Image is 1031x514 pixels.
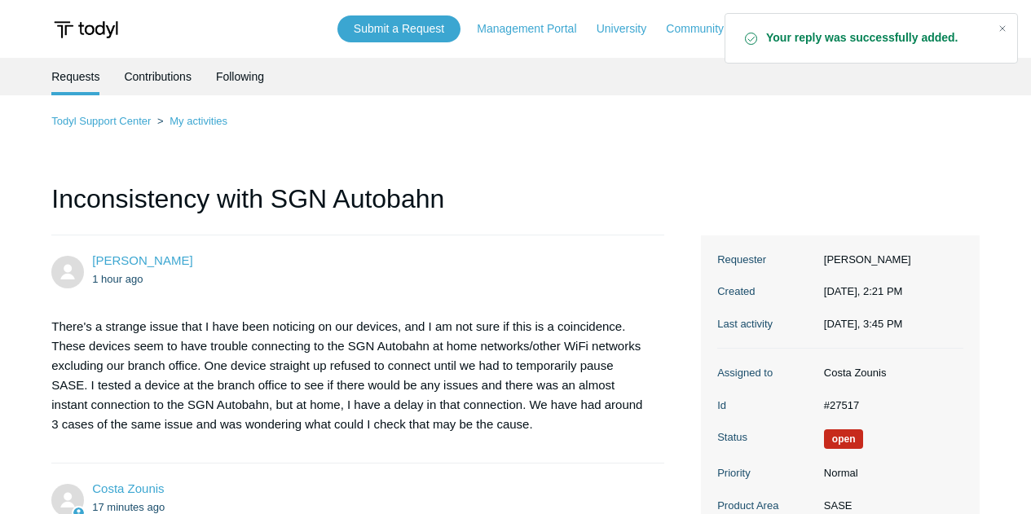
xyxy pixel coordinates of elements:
dd: Normal [816,465,963,481]
a: [PERSON_NAME] [92,253,192,267]
dd: [PERSON_NAME] [816,252,963,268]
li: My activities [154,115,227,127]
dt: Status [717,429,816,446]
time: 08/18/2025, 14:21 [92,273,143,285]
a: Following [216,58,264,95]
dt: Product Area [717,498,816,514]
dt: Requester [717,252,816,268]
a: University [597,20,663,37]
span: We are working on a response for you [824,429,864,449]
a: Community [666,20,740,37]
a: Costa Zounis [92,481,164,495]
time: 08/18/2025, 14:21 [824,285,903,297]
dt: Created [717,283,816,300]
strong: Your reply was successfully added. [766,30,985,46]
dd: Costa Zounis [816,365,963,381]
a: My activities [170,115,227,127]
time: 08/18/2025, 15:45 [824,318,903,330]
li: Todyl Support Center [51,115,154,127]
time: 08/18/2025, 15:27 [92,501,165,513]
a: Submit a Request [337,15,460,42]
a: Contributions [124,58,192,95]
h1: Inconsistency with SGN Autobahn [51,179,663,235]
dt: Id [717,398,816,414]
span: Rick Sunwoo [92,253,192,267]
dt: Assigned to [717,365,816,381]
div: Close [991,17,1014,40]
dt: Last activity [717,316,816,332]
p: There's a strange issue that I have been noticing on our devices, and I am not sure if this is a ... [51,317,647,434]
dt: Priority [717,465,816,481]
dd: SASE [816,498,963,514]
a: Management Portal [477,20,593,37]
dd: #27517 [816,398,963,414]
img: Todyl Support Center Help Center home page [51,15,121,45]
a: Todyl Support Center [51,115,151,127]
li: Requests [51,58,99,95]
